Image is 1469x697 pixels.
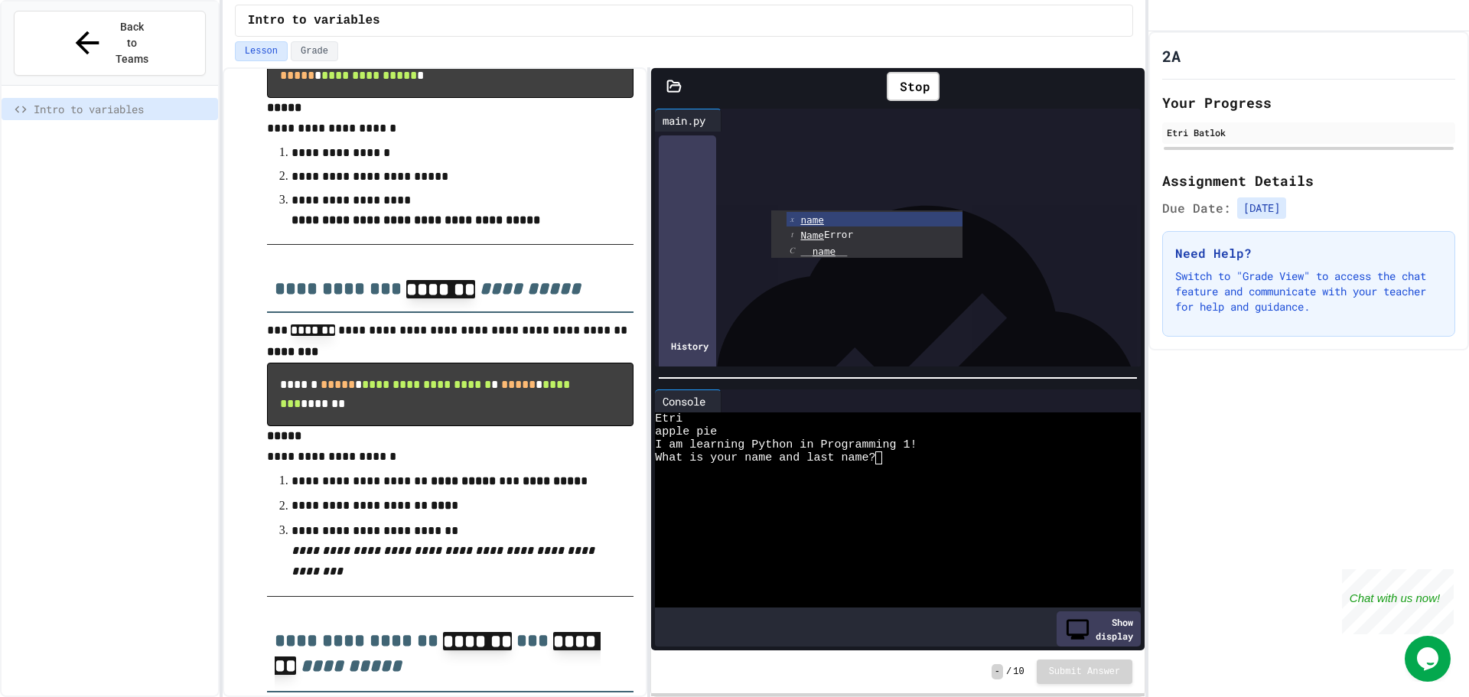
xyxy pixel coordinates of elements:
span: Submit Answer [1049,666,1121,678]
iframe: chat widget [1405,636,1454,682]
div: Console [655,393,713,409]
span: apple pie [655,425,717,438]
span: Etri [655,412,682,425]
h2: Your Progress [1162,92,1455,113]
h3: Need Help? [1175,244,1442,262]
div: main.py [655,109,721,132]
div: Show display [1057,611,1141,647]
p: Switch to "Grade View" to access the chat feature and communicate with your teacher for help and ... [1175,269,1442,314]
span: / [1006,666,1011,678]
button: Submit Answer [1037,660,1133,684]
div: Stop [887,72,940,101]
button: Lesson [235,41,288,61]
span: Intro to variables [34,101,212,117]
span: Due Date: [1162,199,1231,217]
h1: 2A [1162,45,1181,67]
div: History [659,135,716,556]
span: Intro to variables [248,11,380,30]
span: - [992,664,1003,679]
h2: Assignment Details [1162,170,1455,191]
span: Back to Teams [114,19,150,67]
div: Etri Batlok [1167,125,1451,139]
span: [DATE] [1237,197,1286,219]
div: Console [655,389,721,412]
span: What is your name and last name? [655,451,875,464]
button: Grade [291,41,338,61]
span: I am learning Python in Programming 1! [655,438,917,451]
button: Back to Teams [14,11,206,76]
iframe: chat widget [1342,569,1454,634]
div: main.py [655,112,713,129]
span: 10 [1013,666,1024,678]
